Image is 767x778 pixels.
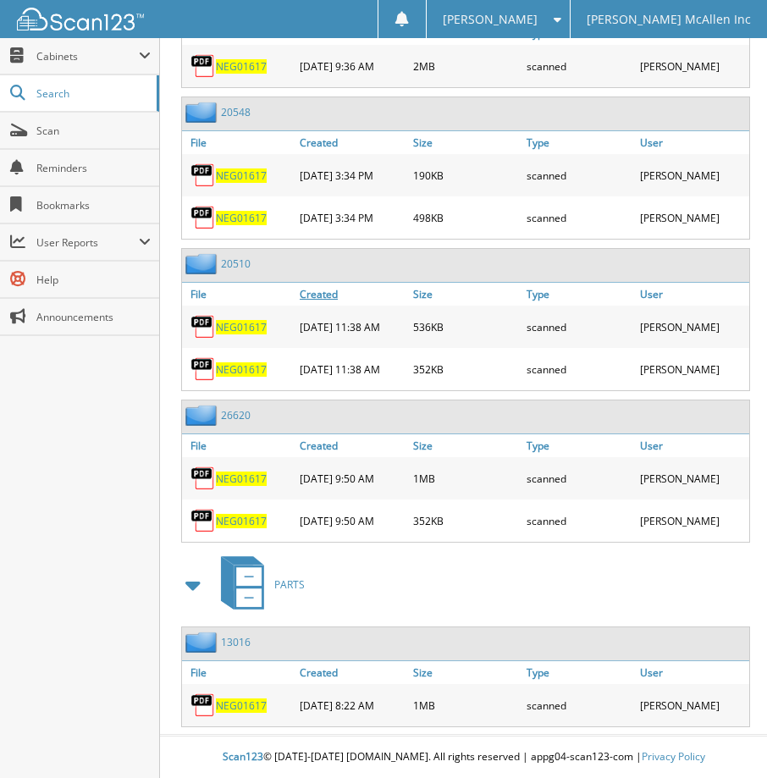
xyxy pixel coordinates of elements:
[522,201,636,235] div: scanned
[295,661,409,684] a: Created
[295,352,409,386] div: [DATE] 11:38 AM
[216,698,267,713] a: NEG01617
[36,161,151,175] span: Reminders
[522,310,636,344] div: scanned
[190,356,216,382] img: PDF.png
[211,551,305,618] a: PARTS
[185,405,221,426] img: folder2.png
[636,283,749,306] a: User
[17,8,144,30] img: scan123-logo-white.svg
[409,688,522,722] div: 1MB
[216,168,267,183] a: NEG01617
[185,253,221,274] img: folder2.png
[295,158,409,192] div: [DATE] 3:34 PM
[587,14,751,25] span: [PERSON_NAME] McAllen Inc
[409,283,522,306] a: Size
[36,235,139,250] span: User Reports
[182,283,295,306] a: File
[409,310,522,344] div: 536KB
[185,102,221,123] img: folder2.png
[295,434,409,457] a: Created
[682,697,767,778] iframe: Chat Widget
[636,434,749,457] a: User
[636,201,749,235] div: [PERSON_NAME]
[522,352,636,386] div: scanned
[182,661,295,684] a: File
[295,131,409,154] a: Created
[274,577,305,592] span: PARTS
[409,201,522,235] div: 498KB
[216,362,267,377] a: NEG01617
[182,131,295,154] a: File
[36,86,148,101] span: Search
[522,461,636,495] div: scanned
[522,49,636,83] div: scanned
[216,320,267,334] a: NEG01617
[36,310,151,324] span: Announcements
[522,661,636,684] a: Type
[295,310,409,344] div: [DATE] 11:38 AM
[443,14,538,25] span: [PERSON_NAME]
[221,408,251,422] a: 26620
[522,283,636,306] a: Type
[190,692,216,718] img: PDF.png
[221,257,251,271] a: 20510
[409,461,522,495] div: 1MB
[36,49,139,63] span: Cabinets
[522,688,636,722] div: scanned
[295,49,409,83] div: [DATE] 9:36 AM
[182,434,295,457] a: File
[190,508,216,533] img: PDF.png
[160,737,767,778] div: © [DATE]-[DATE] [DOMAIN_NAME]. All rights reserved | appg04-scan123-com |
[36,273,151,287] span: Help
[636,352,749,386] div: [PERSON_NAME]
[636,661,749,684] a: User
[409,49,522,83] div: 2MB
[636,688,749,722] div: [PERSON_NAME]
[190,163,216,188] img: PDF.png
[216,514,267,528] a: NEG01617
[522,158,636,192] div: scanned
[295,688,409,722] div: [DATE] 8:22 AM
[216,472,267,486] a: NEG01617
[216,211,267,225] a: NEG01617
[522,504,636,538] div: scanned
[295,504,409,538] div: [DATE] 9:50 AM
[295,201,409,235] div: [DATE] 3:34 PM
[636,131,749,154] a: User
[522,434,636,457] a: Type
[221,635,251,649] a: 13016
[190,314,216,339] img: PDF.png
[36,124,151,138] span: Scan
[409,158,522,192] div: 190KB
[636,310,749,344] div: [PERSON_NAME]
[409,504,522,538] div: 352KB
[190,205,216,230] img: PDF.png
[190,53,216,79] img: PDF.png
[636,504,749,538] div: [PERSON_NAME]
[185,632,221,653] img: folder2.png
[409,661,522,684] a: Size
[636,158,749,192] div: [PERSON_NAME]
[409,131,522,154] a: Size
[642,749,705,764] a: Privacy Policy
[522,131,636,154] a: Type
[36,198,151,212] span: Bookmarks
[216,59,267,74] a: NEG01617
[295,283,409,306] a: Created
[636,461,749,495] div: [PERSON_NAME]
[221,105,251,119] a: 20548
[409,352,522,386] div: 352KB
[409,434,522,457] a: Size
[636,49,749,83] div: [PERSON_NAME]
[223,749,263,764] span: Scan123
